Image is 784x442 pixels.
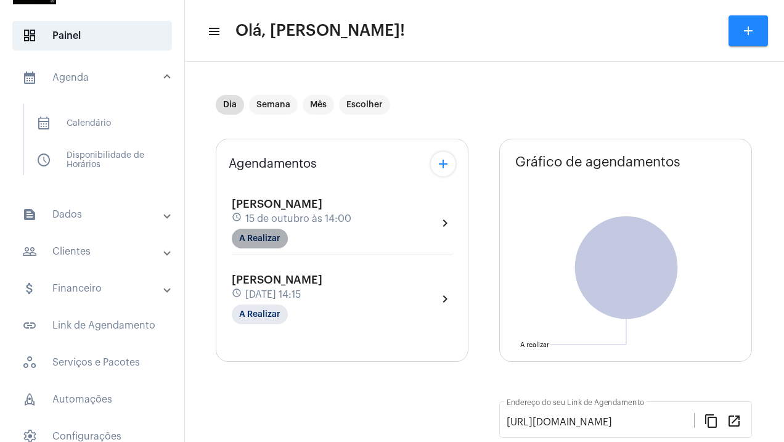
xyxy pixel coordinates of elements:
[36,116,51,131] span: sidenav icon
[7,237,184,266] mat-expansion-panel-header: sidenav iconClientes
[22,244,37,259] mat-icon: sidenav icon
[22,70,37,85] mat-icon: sidenav icon
[12,21,172,51] span: Painel
[232,288,243,301] mat-icon: schedule
[7,58,184,97] mat-expansion-panel-header: sidenav iconAgenda
[22,281,37,296] mat-icon: sidenav icon
[207,24,219,39] mat-icon: sidenav icon
[232,229,288,248] mat-chip: A Realizar
[12,348,172,377] span: Serviços e Pacotes
[12,385,172,414] span: Automações
[438,216,452,231] mat-icon: chevron_right
[232,212,243,226] mat-icon: schedule
[22,28,37,43] span: sidenav icon
[27,145,157,175] span: Disponibilidade de Horários
[7,97,184,192] div: sidenav iconAgenda
[249,95,298,115] mat-chip: Semana
[22,392,37,407] span: sidenav icon
[232,198,322,210] span: [PERSON_NAME]
[229,157,317,171] span: Agendamentos
[436,157,451,171] mat-icon: add
[339,95,390,115] mat-chip: Escolher
[515,155,680,170] span: Gráfico de agendamentos
[727,413,741,428] mat-icon: open_in_new
[507,417,694,428] input: Link
[232,305,288,324] mat-chip: A Realizar
[22,207,37,222] mat-icon: sidenav icon
[216,95,244,115] mat-chip: Dia
[22,70,165,85] mat-panel-title: Agenda
[22,318,37,333] mat-icon: sidenav icon
[235,21,405,41] span: Olá, [PERSON_NAME]!
[438,292,452,306] mat-icon: chevron_right
[7,274,184,303] mat-expansion-panel-header: sidenav iconFinanceiro
[303,95,334,115] mat-chip: Mês
[27,108,157,138] span: Calendário
[704,413,719,428] mat-icon: content_copy
[22,244,165,259] mat-panel-title: Clientes
[741,23,756,38] mat-icon: add
[520,342,549,348] text: A realizar
[245,213,351,224] span: 15 de outubro às 14:00
[7,200,184,229] mat-expansion-panel-header: sidenav iconDados
[22,207,165,222] mat-panel-title: Dados
[12,311,172,340] span: Link de Agendamento
[245,289,301,300] span: [DATE] 14:15
[22,355,37,370] span: sidenav icon
[22,281,165,296] mat-panel-title: Financeiro
[232,274,322,285] span: [PERSON_NAME]
[36,153,51,168] span: sidenav icon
